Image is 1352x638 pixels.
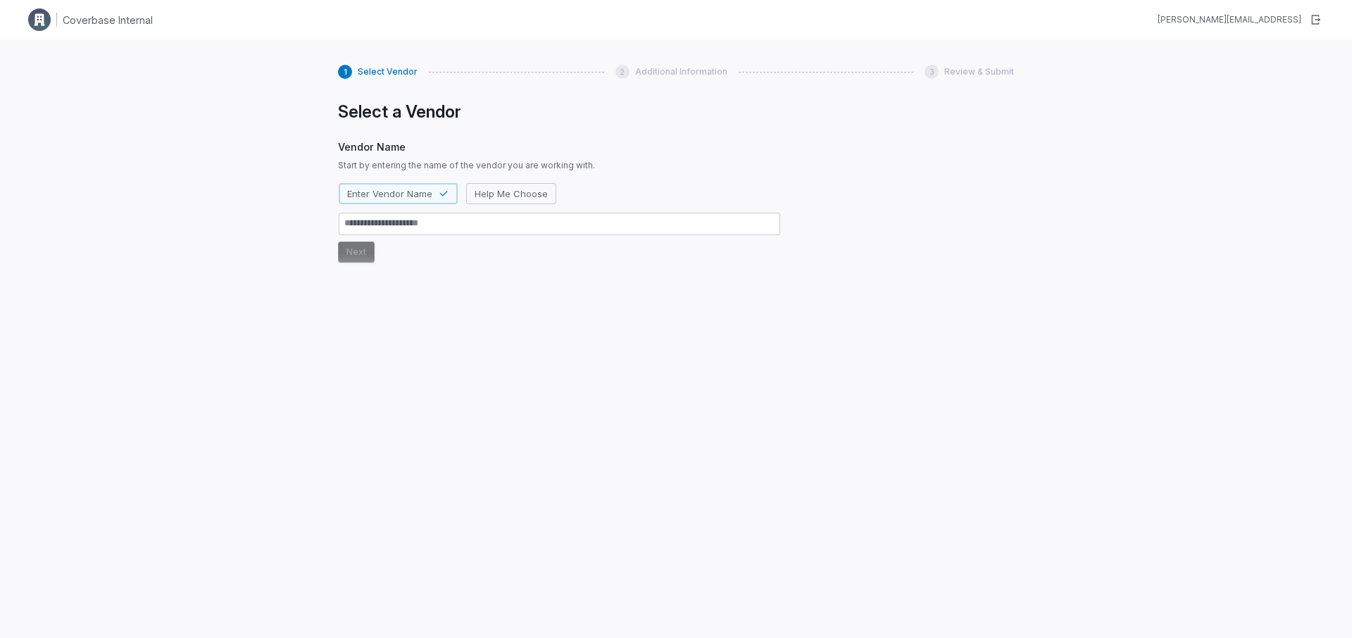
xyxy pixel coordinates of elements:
div: 2 [615,65,630,79]
span: Help Me Choose [475,187,548,200]
span: Start by entering the name of the vendor you are working with. [338,160,781,171]
button: Enter Vendor Name [339,183,458,204]
span: Select Vendor [358,66,418,77]
div: [PERSON_NAME][EMAIL_ADDRESS] [1158,14,1301,25]
button: Help Me Choose [466,183,556,204]
span: Additional Information [635,66,727,77]
img: Clerk Logo [28,8,51,31]
div: 3 [925,65,939,79]
span: Vendor Name [338,139,781,154]
h1: Coverbase Internal [63,13,153,27]
span: Enter Vendor Name [347,187,432,200]
h1: Select a Vendor [338,101,781,123]
div: 1 [338,65,352,79]
span: Review & Submit [944,66,1014,77]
